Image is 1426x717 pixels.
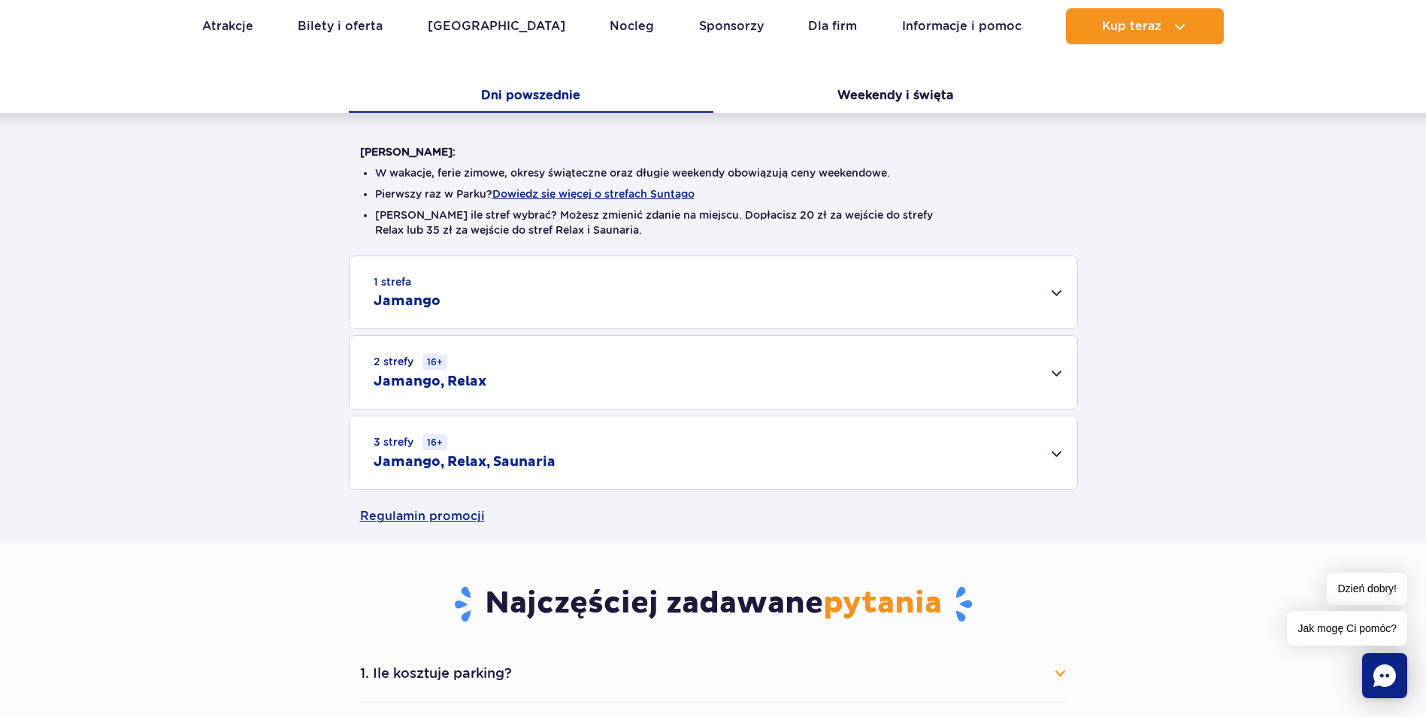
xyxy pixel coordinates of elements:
li: Pierwszy raz w Parku? [375,186,1052,201]
h2: Jamango, Relax, Saunaria [374,453,556,471]
a: Regulamin promocji [360,490,1067,543]
button: Weekendy i święta [713,81,1078,113]
a: Atrakcje [202,8,253,44]
span: Dzień dobry! [1327,573,1407,605]
li: [PERSON_NAME] ile stref wybrać? Możesz zmienić zdanie na miejscu. Dopłacisz 20 zł za wejście do s... [375,207,1052,237]
small: 2 strefy [374,354,447,370]
button: Dowiedz się więcej o strefach Suntago [492,188,695,200]
a: Sponsorzy [699,8,764,44]
li: W wakacje, ferie zimowe, okresy świąteczne oraz długie weekendy obowiązują ceny weekendowe. [375,165,1052,180]
span: Kup teraz [1102,20,1161,33]
small: 1 strefa [374,274,411,289]
h2: Jamango, Relax [374,373,486,391]
small: 16+ [422,434,447,450]
button: Kup teraz [1066,8,1224,44]
small: 16+ [422,354,447,370]
a: Dla firm [808,8,857,44]
a: [GEOGRAPHIC_DATA] [428,8,565,44]
h3: Najczęściej zadawane [360,585,1067,624]
a: Bilety i oferta [298,8,383,44]
button: Dni powszednie [349,81,713,113]
div: Chat [1362,653,1407,698]
a: Nocleg [610,8,654,44]
button: 1. Ile kosztuje parking? [360,657,1067,690]
a: Informacje i pomoc [902,8,1022,44]
span: pytania [823,585,942,622]
small: 3 strefy [374,434,447,450]
h2: Jamango [374,292,441,310]
span: Jak mogę Ci pomóc? [1287,611,1407,646]
strong: [PERSON_NAME]: [360,146,456,158]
